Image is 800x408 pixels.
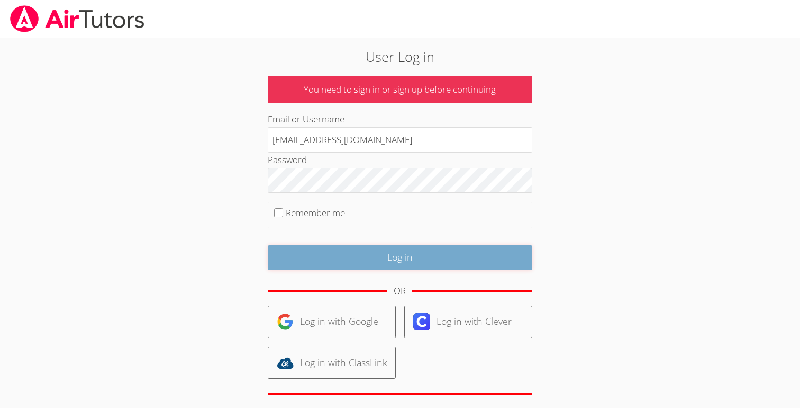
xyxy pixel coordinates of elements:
[404,306,532,338] a: Log in with Clever
[268,306,396,338] a: Log in with Google
[268,245,532,270] input: Log in
[286,207,345,219] label: Remember me
[184,47,616,67] h2: User Log in
[413,313,430,330] img: clever-logo-6eab21bc6e7a338710f1a6ff85c0baf02591cd810cc4098c63d3a4b26e2feb20.svg
[268,154,307,166] label: Password
[277,354,294,371] img: classlink-logo-d6bb404cc1216ec64c9a2012d9dc4662098be43eaf13dc465df04b49fa7ab582.svg
[268,113,344,125] label: Email or Username
[268,76,532,104] p: You need to sign in or sign up before continuing
[9,5,146,32] img: airtutors_banner-c4298cdbf04f3fff15de1276eac7730deb9818008684d7c2e4769d2f7ddbe033.png
[394,283,406,299] div: OR
[268,347,396,379] a: Log in with ClassLink
[277,313,294,330] img: google-logo-50288ca7cdecda66e5e0955fdab243c47b7ad437acaf1139b6f446037453330a.svg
